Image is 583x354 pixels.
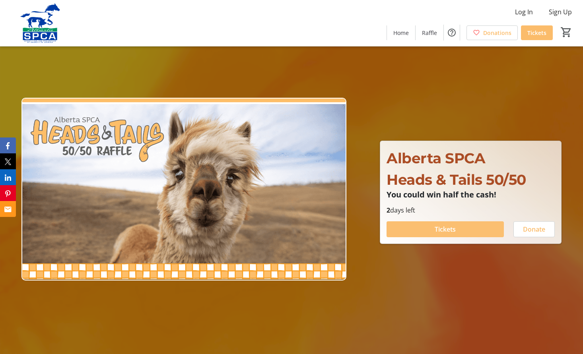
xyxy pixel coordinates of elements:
span: Tickets [435,224,456,234]
span: Donations [483,29,511,37]
span: Tickets [527,29,546,37]
p: You could win half the cash! [387,190,555,199]
img: Alberta SPCA's Logo [5,3,76,43]
span: 2 [387,206,390,215]
a: Raffle [416,25,443,40]
button: Help [444,25,460,41]
a: Home [387,25,415,40]
a: Tickets [521,25,553,40]
span: Home [393,29,409,37]
button: Sign Up [542,6,578,18]
span: Sign Up [549,7,572,17]
button: Donate [513,221,555,237]
button: Log In [509,6,539,18]
span: Heads & Tails 50/50 [387,171,526,188]
p: days left [387,205,555,215]
button: Tickets [387,221,504,237]
span: Log In [515,7,533,17]
img: Campaign CTA Media Photo [21,98,346,280]
span: Alberta SPCA [387,149,485,167]
span: Donate [523,224,545,234]
button: Cart [559,25,573,39]
span: Raffle [422,29,437,37]
a: Donations [466,25,518,40]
